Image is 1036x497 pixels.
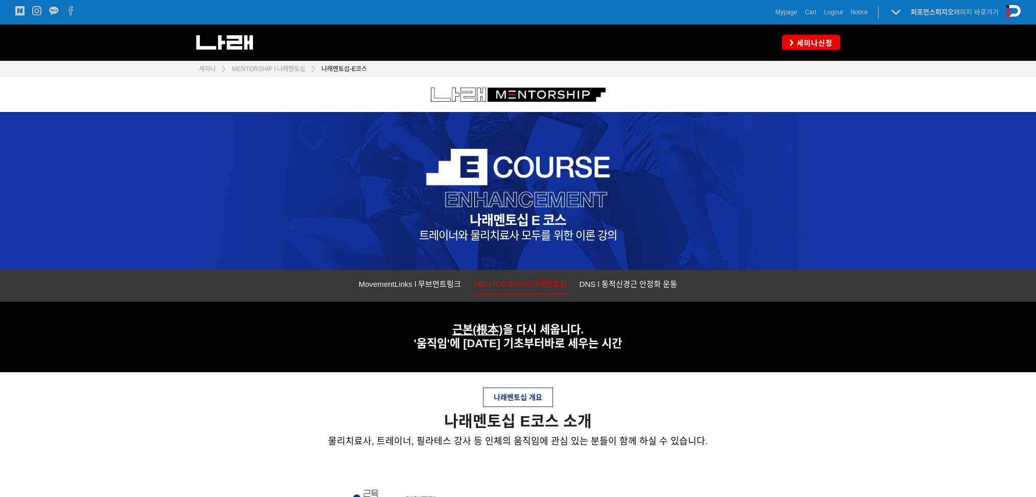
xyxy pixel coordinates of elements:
a: MENTORSHIP l 나래멘토십 [474,278,566,294]
img: 0079be11a35f1.png [426,149,610,208]
span: MENTORSHIP l 나래멘토십 [232,65,306,73]
a: Logout [824,7,843,17]
strong: [DATE] [463,337,500,350]
a: 나래멘토십 개요 [483,388,553,407]
a: Cart [805,7,817,17]
strong: 나래멘토십 E코스 소개 [444,413,592,430]
strong: 기초부터 [503,337,544,350]
span: DNS l 동적신경근 안정화 운동 [580,280,678,288]
a: Mypage [775,7,797,17]
strong: 에 [450,337,460,350]
span: MENTORSHIP l 나래멘토십 [474,280,566,288]
strong: 움직임 [417,337,447,350]
strong: ' [414,337,417,350]
strong: ' [447,337,450,350]
span: 을 다시 세웁니다. [503,323,584,336]
span: 세미나신청 [794,38,833,48]
strong: 시간 [602,337,622,350]
span: 세미나 [199,65,216,73]
span: 나래멘토십-E코스 [321,65,367,73]
a: Notice [850,7,868,17]
a: MovementLinks l 무브먼트링크 [359,278,462,293]
span: 물리치료사, 트레이너, 필라테스 강사 등 인체의 움직임에 관심 있는 분들이 함께 하실 수 있습니다. [328,436,708,446]
strong: 바로 세우 [544,337,588,350]
strong: 나래멘토십 E 코스 [470,213,567,228]
a: 세미나신청 [782,35,840,50]
strong: 퍼포먼스피지오 [911,8,954,16]
a: MENTORSHIP l 나래멘토십 [227,64,306,74]
u: 근본(根本) [452,323,503,336]
a: 퍼포먼스피지오페이지 바로가기 [911,8,999,16]
img: c6288775d3d84.png [431,87,606,102]
span: 트레이너와 물리치료사 모두를 위한 이론 강의 [419,229,617,242]
strong: 는 [588,337,598,350]
a: 나래멘토십-E코스 [316,64,367,74]
span: MovementLinks l 무브먼트링크 [359,280,462,288]
a: DNS l 동적신경근 안정화 운동 [580,278,678,293]
a: 세미나 [199,64,216,74]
